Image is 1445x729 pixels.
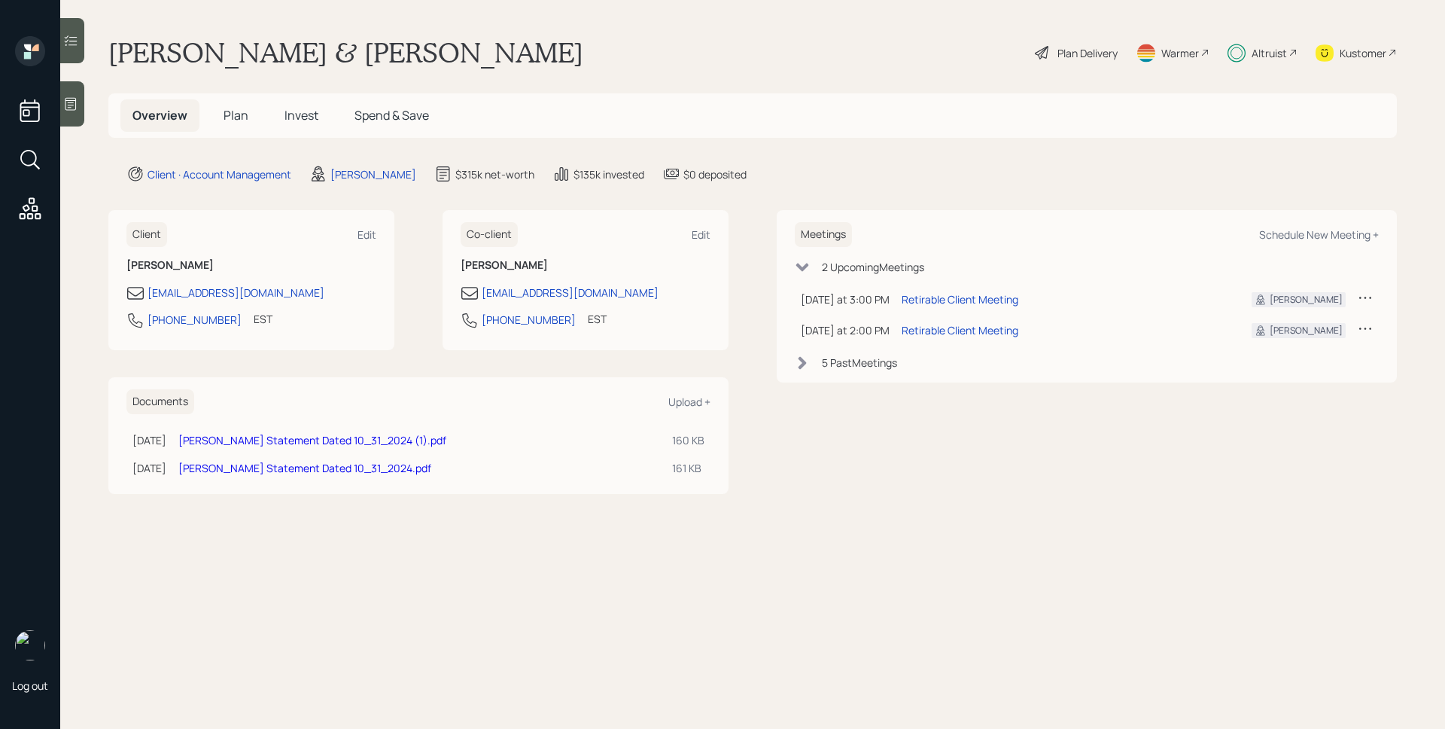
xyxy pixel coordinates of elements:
div: [PERSON_NAME] [1270,293,1343,307]
div: Edit [692,227,710,242]
div: Upload + [668,395,710,409]
h6: [PERSON_NAME] [461,259,710,272]
div: Edit [357,227,376,242]
div: 161 KB [672,460,704,476]
div: Schedule New Meeting + [1259,227,1379,242]
h6: Client [126,222,167,247]
span: Invest [284,107,318,124]
img: james-distasi-headshot.png [15,630,45,660]
div: 160 KB [672,432,704,448]
div: [PERSON_NAME] [1270,324,1343,337]
div: EST [254,311,272,327]
div: [DATE] at 3:00 PM [801,291,890,307]
div: $0 deposited [683,166,747,182]
div: [DATE] [132,460,166,476]
div: [PHONE_NUMBER] [482,312,576,328]
a: [PERSON_NAME] Statement Dated 10_31_2024.pdf [178,461,431,475]
h1: [PERSON_NAME] & [PERSON_NAME] [108,36,583,69]
div: $315k net-worth [455,166,534,182]
h6: Co-client [461,222,518,247]
div: Client · Account Management [148,166,291,182]
div: [EMAIL_ADDRESS][DOMAIN_NAME] [482,285,659,300]
div: 5 Past Meeting s [822,355,897,371]
div: [DATE] [132,432,166,448]
div: Log out [12,679,48,693]
div: EST [588,311,607,327]
div: [DATE] at 2:00 PM [801,322,890,338]
div: Retirable Client Meeting [902,291,1018,307]
div: Kustomer [1340,45,1386,61]
div: $135k invested [573,166,644,182]
a: [PERSON_NAME] Statement Dated 10_31_2024 (1).pdf [178,433,446,447]
span: Plan [224,107,248,124]
div: Altruist [1252,45,1287,61]
div: Plan Delivery [1057,45,1118,61]
div: [PERSON_NAME] [330,166,416,182]
div: 2 Upcoming Meeting s [822,259,924,275]
div: [EMAIL_ADDRESS][DOMAIN_NAME] [148,285,324,300]
div: Retirable Client Meeting [902,322,1018,338]
h6: Meetings [795,222,852,247]
span: Overview [132,107,187,124]
h6: Documents [126,389,194,414]
div: Warmer [1161,45,1199,61]
div: [PHONE_NUMBER] [148,312,242,328]
span: Spend & Save [354,107,429,124]
h6: [PERSON_NAME] [126,259,376,272]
